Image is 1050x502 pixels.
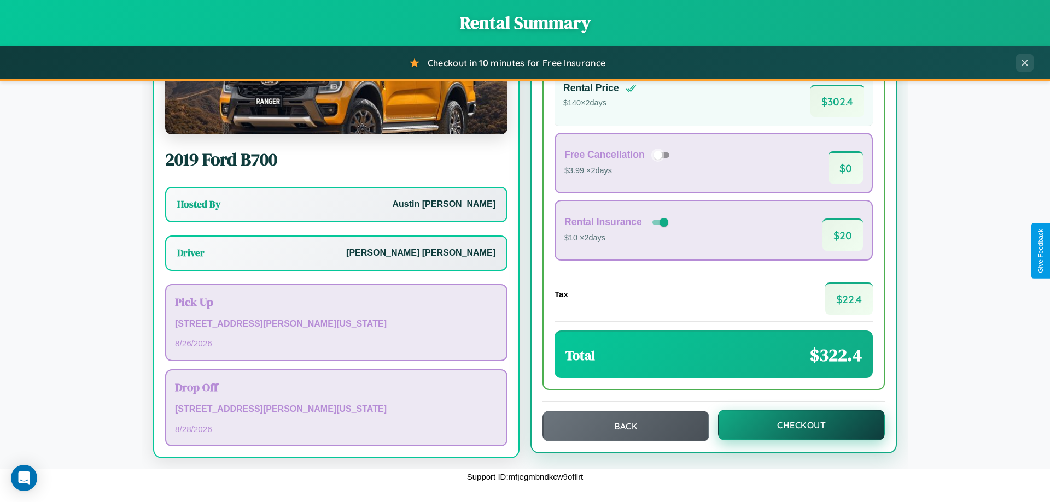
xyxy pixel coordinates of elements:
[1037,229,1045,273] div: Give Feedback
[563,82,619,94] h4: Rental Price
[810,85,864,117] span: $ 302.4
[829,151,863,184] span: $ 0
[467,469,584,484] p: Support ID: mfjegmbndkcw9ofllrt
[563,96,637,110] p: $ 140 × 2 days
[175,422,498,436] p: 8 / 28 / 2026
[825,282,873,315] span: $ 22.4
[542,411,709,441] button: Back
[11,11,1039,35] h1: Rental Summary
[175,316,498,332] p: [STREET_ADDRESS][PERSON_NAME][US_STATE]
[564,149,645,161] h4: Free Cancellation
[177,246,205,259] h3: Driver
[175,379,498,395] h3: Drop Off
[177,198,220,211] h3: Hosted By
[393,197,495,212] p: Austin [PERSON_NAME]
[428,57,605,68] span: Checkout in 10 minutes for Free Insurance
[564,216,642,228] h4: Rental Insurance
[810,343,862,367] span: $ 322.4
[175,336,498,351] p: 8 / 26 / 2026
[564,164,673,178] p: $3.99 × 2 days
[11,465,37,491] div: Open Intercom Messenger
[175,401,498,417] p: [STREET_ADDRESS][PERSON_NAME][US_STATE]
[822,218,863,251] span: $ 20
[564,231,670,245] p: $10 × 2 days
[165,147,507,172] h2: 2019 Ford B700
[346,245,495,261] p: [PERSON_NAME] [PERSON_NAME]
[555,290,568,299] h4: Tax
[565,346,595,364] h3: Total
[175,294,498,310] h3: Pick Up
[718,410,885,440] button: Checkout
